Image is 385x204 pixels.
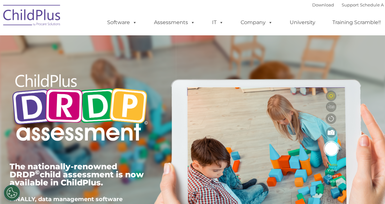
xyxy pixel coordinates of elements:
[10,66,150,151] img: Copyright - DRDP Logo Light
[101,16,143,29] a: Software
[312,2,334,7] a: Download
[283,16,322,29] a: University
[35,169,40,176] sup: ©
[148,16,201,29] a: Assessments
[10,162,144,187] span: The nationally-renowned DRDP child assessment is now available in ChildPlus.
[342,2,359,7] a: Support
[4,185,20,201] button: Cookies Settings
[234,16,279,29] a: Company
[206,16,230,29] a: IT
